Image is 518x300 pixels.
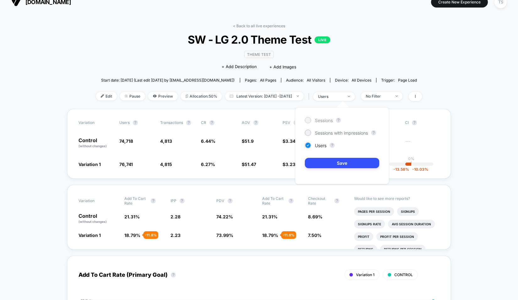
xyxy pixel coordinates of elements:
[308,196,331,206] span: Checkout Rate
[245,162,256,167] span: 51.47
[253,120,258,125] button: ?
[393,167,409,172] span: -13.58 %
[398,78,417,83] span: Page Load
[283,162,295,167] span: $
[96,92,117,100] span: Edit
[124,196,148,206] span: Add To Cart Rate
[78,144,107,148] span: (without changes)
[120,92,145,100] span: Pause
[409,167,428,172] span: -10.03 %
[201,138,215,144] span: 6.44 %
[125,94,128,98] img: end
[112,33,406,46] span: SW - LG 2.0 Theme Test
[222,64,257,70] span: + Add Description
[283,138,295,144] span: $
[269,64,296,69] span: + Add Images
[244,51,274,58] span: Theme Test
[242,138,254,144] span: $
[397,207,419,216] li: Signups
[394,272,413,277] span: CONTROL
[388,220,435,228] li: Avg Session Duration
[209,120,214,125] button: ?
[330,143,335,148] button: ?
[78,162,101,167] span: Variation 1
[354,196,440,201] p: Would like to see more reports?
[180,198,185,203] button: ?
[170,214,181,219] span: 2.28
[78,213,118,224] p: Control
[225,92,304,100] span: Latest Version: [DATE] - [DATE]
[245,138,254,144] span: 51.9
[285,138,295,144] span: 3.34
[262,233,278,238] span: 18.79 %
[330,78,376,83] span: Device:
[78,120,113,125] span: Variation
[297,95,299,97] img: end
[307,92,313,101] span: |
[230,94,233,98] img: calendar
[242,120,250,125] span: AOV
[348,96,350,97] img: end
[308,233,321,238] span: 7.50 %
[356,272,375,277] span: Variation 1
[133,120,138,125] button: ?
[396,95,398,97] img: end
[245,78,276,83] div: Pages:
[381,78,417,83] div: Trigger:
[262,214,278,219] span: 21.31 %
[160,138,172,144] span: 4,813
[366,94,391,99] div: No Filter
[315,130,368,136] span: Sessions with impressions
[78,233,101,238] span: Variation 1
[119,162,133,167] span: 76,741
[307,78,325,83] span: All Visitors
[78,220,107,223] span: (without changes)
[143,231,158,239] div: - 11.8 %
[148,92,178,100] span: Preview
[201,120,206,125] span: CR
[260,78,276,83] span: all pages
[371,130,376,135] button: ?
[233,24,285,28] a: < Back to all live experiences
[242,162,256,167] span: $
[216,198,224,203] span: PDV
[151,198,156,203] button: ?
[181,92,222,100] span: Allocation: 50%
[315,36,330,43] p: LIVE
[354,220,385,228] li: Signups Rate
[281,231,296,239] div: - 11.8 %
[405,139,440,148] span: ---
[170,198,176,203] span: IPP
[315,118,333,123] span: Sessions
[119,138,133,144] span: 74,718
[411,161,412,166] p: |
[354,207,394,216] li: Pages Per Session
[186,94,188,98] img: rebalance
[376,232,418,241] li: Profit Per Session
[101,78,235,83] span: Start date: [DATE] (Last edit [DATE] by [EMAIL_ADDRESS][DOMAIN_NAME])
[228,198,233,203] button: ?
[216,214,233,219] span: 74.22 %
[308,214,322,219] span: 8.69 %
[124,233,140,238] span: 18.79 %
[78,196,113,206] span: Variation
[171,272,176,277] button: ?
[408,156,414,161] p: 0%
[119,120,130,125] span: users
[101,94,104,98] img: edit
[160,162,172,167] span: 4,815
[285,162,295,167] span: 3.23
[201,162,215,167] span: 6.27 %
[124,214,140,219] span: 21.31 %
[286,78,325,83] div: Audience:
[318,94,343,99] div: users
[78,138,113,148] p: Control
[216,233,233,238] span: 73.99 %
[305,158,379,168] button: Save
[405,120,440,125] span: CI
[380,245,425,254] li: Returns Per Session
[283,120,290,125] span: PSV
[160,120,183,125] span: Transactions
[262,196,285,206] span: Add To Cart Rate
[354,232,373,241] li: Profit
